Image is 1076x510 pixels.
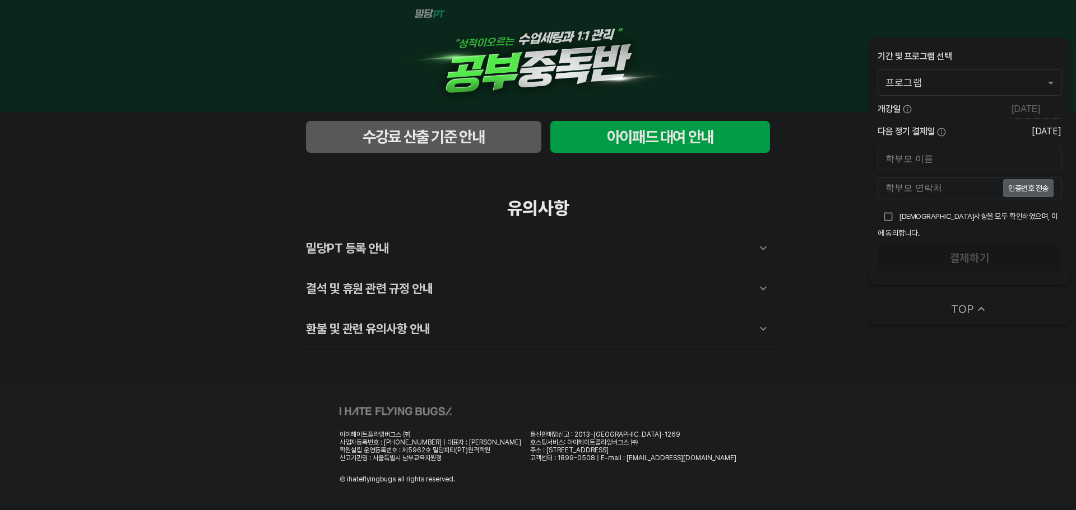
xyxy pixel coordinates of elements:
[340,438,521,446] div: 사업자등록번호 : [PHONE_NUMBER] | 대표자 : [PERSON_NAME]
[878,103,901,115] span: 개강일
[306,315,750,342] div: 환불 및 관련 유의사항 안내
[878,50,1061,63] div: 기간 및 프로그램 선택
[878,177,1003,199] input: 학부모 연락처를 입력해주세요
[306,235,750,261] div: 밀당PT 등록 안내
[297,228,779,268] div: 밀당PT 등록 안내
[297,268,779,308] div: 결석 및 휴원 관련 규정 안내
[951,301,974,317] span: TOP
[297,308,779,349] div: 환불 및 관련 유의사항 안내
[340,446,521,454] div: 학원설립 운영등록번호 : 제5962호 밀당피티(PT)원격학원
[878,212,1058,237] span: [DEMOGRAPHIC_DATA]사항을 모두 확인하였으며, 이에 동의합니다.
[306,275,750,302] div: 결석 및 휴원 관련 규정 안내
[559,125,761,148] span: 아이패드 대여 안내
[530,454,736,462] div: 고객센터 : 1899-0508 | E-mail : [EMAIL_ADDRESS][DOMAIN_NAME]
[530,438,736,446] div: 호스팅서비스: 아이헤이트플라잉버그스 ㈜
[530,446,736,454] div: 주소 : [STREET_ADDRESS]
[306,121,541,153] button: 수강료 산출 기준 안내
[340,407,452,415] img: ihateflyingbugs
[340,475,455,483] div: Ⓒ ihateflyingbugs all rights reserved.
[403,9,672,103] img: 1
[315,125,532,148] span: 수강료 산출 기준 안내
[297,198,779,219] div: 유의사항
[530,431,736,438] div: 통신판매업신고 : 2013-[GEOGRAPHIC_DATA]-1269
[878,148,1061,170] input: 학부모 이름을 입력해주세요
[340,454,521,462] div: 신고기관명 : 서울특별시 남부교육지원청
[878,125,935,138] span: 다음 정기 결제일
[869,294,1070,325] button: TOP
[878,69,1061,95] div: 프로그램
[550,121,770,153] button: 아이패드 대여 안내
[1032,126,1061,137] div: [DATE]
[340,431,521,438] div: 아이헤이트플라잉버그스 ㈜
